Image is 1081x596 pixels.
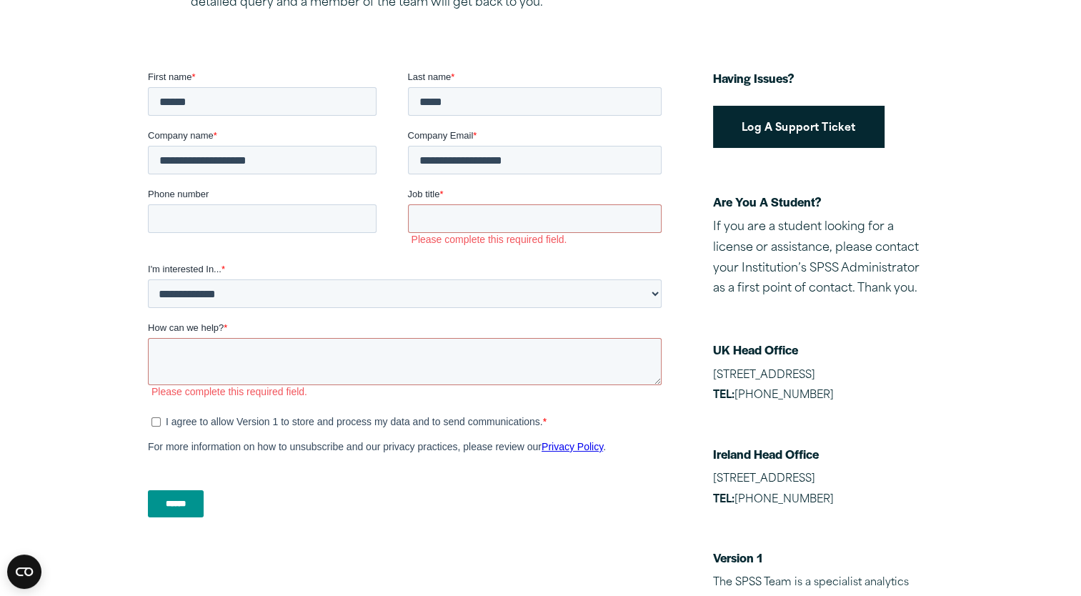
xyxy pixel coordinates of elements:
[713,495,734,505] strong: TEL:
[713,217,934,299] p: If you are a student looking for a license or assistance, please contact your Institution’s SPSS ...
[18,346,395,357] p: I agree to allow Version 1 to store and process my data and to send communications.
[4,347,13,357] input: I agree to allow Version 1 to store and process my data and to send communications.*
[713,550,934,566] h3: Version 1
[7,555,41,589] button: Open CMP widget
[713,470,934,511] p: [STREET_ADDRESS] [PHONE_NUMBER]
[148,70,667,545] iframe: Form 1
[713,366,934,407] p: [STREET_ADDRESS] [PHONE_NUMBER]
[394,371,455,382] a: Privacy Policy
[713,390,734,401] strong: TEL:
[713,70,934,86] h3: Having Issues?
[713,342,934,358] h3: UK Head Office
[713,106,885,148] a: Log A Support Ticket
[260,119,292,129] span: Job title
[264,163,520,176] label: Please complete this required field.
[4,315,519,328] label: Please complete this required field.
[713,193,822,210] strong: Are You A Student?
[713,446,934,462] h3: Ireland Head Office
